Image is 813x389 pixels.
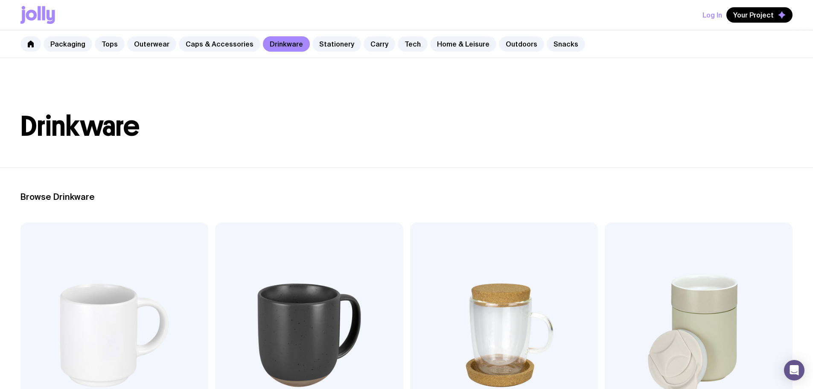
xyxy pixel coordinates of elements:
a: Home & Leisure [430,36,496,52]
a: Snacks [547,36,585,52]
button: Log In [702,7,722,23]
a: Packaging [44,36,92,52]
a: Tops [95,36,125,52]
a: Carry [364,36,395,52]
a: Outerwear [127,36,176,52]
h1: Drinkware [20,113,793,140]
a: Drinkware [263,36,310,52]
a: Caps & Accessories [179,36,260,52]
button: Your Project [726,7,793,23]
a: Stationery [312,36,361,52]
span: Your Project [733,11,774,19]
a: Outdoors [499,36,544,52]
h2: Browse Drinkware [20,192,793,202]
div: Open Intercom Messenger [784,360,804,380]
a: Tech [398,36,428,52]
